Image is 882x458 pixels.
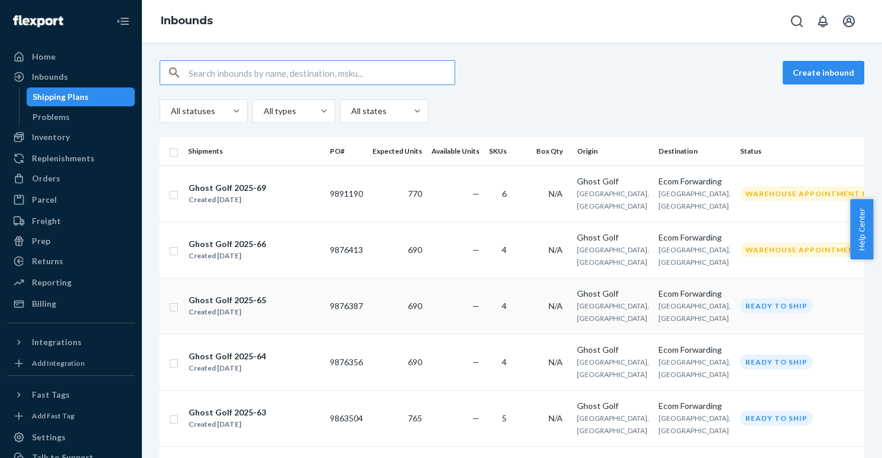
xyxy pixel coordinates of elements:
th: Origin [572,137,654,165]
a: Freight [7,212,135,230]
a: Replenishments [7,149,135,168]
span: — [472,245,479,255]
a: Orders [7,169,135,188]
div: Ghost Golf 2025-65 [189,294,266,306]
button: Open Search Box [785,9,809,33]
div: Parcel [32,194,57,206]
div: Freight [32,215,61,227]
div: Ghost Golf 2025-69 [189,182,266,194]
div: Inbounds [32,71,68,83]
span: 690 [408,357,422,367]
div: Inventory [32,131,70,143]
td: 9876387 [325,278,368,334]
div: Integrations [32,336,82,348]
th: PO# [325,137,368,165]
td: 9876356 [325,334,368,390]
div: Created [DATE] [189,418,266,430]
a: Inventory [7,128,135,147]
div: Ghost Golf [577,232,649,243]
button: Fast Tags [7,385,135,404]
a: Add Fast Tag [7,409,135,423]
span: 4 [502,301,507,311]
div: Home [32,51,56,63]
div: Ready to ship [740,411,813,425]
input: All states [350,105,351,117]
a: Prep [7,232,135,251]
div: Reporting [32,277,72,288]
button: Create inbound [783,61,864,85]
div: Add Integration [32,358,85,368]
div: Orders [32,173,60,184]
a: Shipping Plans [27,87,135,106]
div: Ecom Forwarding [659,344,731,356]
span: [GEOGRAPHIC_DATA], [GEOGRAPHIC_DATA] [659,301,731,323]
button: Integrations [7,333,135,352]
th: Shipments [183,137,325,165]
input: All statuses [170,105,171,117]
span: [GEOGRAPHIC_DATA], [GEOGRAPHIC_DATA] [577,414,649,435]
div: Prep [32,235,50,247]
div: Created [DATE] [189,306,266,318]
span: 690 [408,301,422,311]
span: N/A [549,301,563,311]
span: N/A [549,189,563,199]
div: Problems [33,111,70,123]
div: Ecom Forwarding [659,176,731,187]
th: SKUs [484,137,516,165]
span: [GEOGRAPHIC_DATA], [GEOGRAPHIC_DATA] [659,189,731,210]
div: Ready to ship [740,355,813,369]
a: Inbounds [7,67,135,86]
span: N/A [549,357,563,367]
div: Ghost Golf [577,400,649,412]
td: 9891190 [325,165,368,222]
a: Settings [7,428,135,447]
input: All types [262,105,264,117]
th: Box Qty [516,137,572,165]
span: — [472,357,479,367]
input: Search inbounds by name, destination, msku... [189,61,455,85]
span: — [472,413,479,423]
div: Ghost Golf [577,176,649,187]
div: Shipping Plans [33,91,89,103]
div: Created [DATE] [189,250,266,262]
span: 4 [502,245,507,255]
div: Ecom Forwarding [659,232,731,243]
a: Parcel [7,190,135,209]
a: Billing [7,294,135,313]
a: Returns [7,252,135,271]
button: Close Navigation [111,9,135,33]
span: [GEOGRAPHIC_DATA], [GEOGRAPHIC_DATA] [659,245,731,267]
img: Flexport logo [13,15,63,27]
a: Home [7,47,135,66]
span: 765 [408,413,422,423]
th: Destination [654,137,735,165]
span: [GEOGRAPHIC_DATA], [GEOGRAPHIC_DATA] [577,358,649,379]
span: 4 [502,357,507,367]
div: Ecom Forwarding [659,288,731,300]
span: — [472,189,479,199]
span: N/A [549,413,563,423]
div: Add Fast Tag [32,411,74,421]
span: N/A [549,245,563,255]
div: Fast Tags [32,389,70,401]
a: Reporting [7,273,135,292]
a: Add Integration [7,356,135,371]
span: [GEOGRAPHIC_DATA], [GEOGRAPHIC_DATA] [577,245,649,267]
span: 690 [408,245,422,255]
div: Ghost Golf [577,344,649,356]
th: Expected Units [368,137,427,165]
span: — [472,301,479,311]
a: Inbounds [161,14,213,27]
span: 5 [502,413,507,423]
div: Ghost Golf 2025-66 [189,238,266,250]
td: 9863504 [325,390,368,446]
div: Returns [32,255,63,267]
button: Open notifications [811,9,835,33]
button: Help Center [850,199,873,259]
td: 9876413 [325,222,368,278]
span: 6 [502,189,507,199]
span: 770 [408,189,422,199]
div: Created [DATE] [189,194,266,206]
div: Settings [32,431,66,443]
div: Ghost Golf 2025-64 [189,350,266,362]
